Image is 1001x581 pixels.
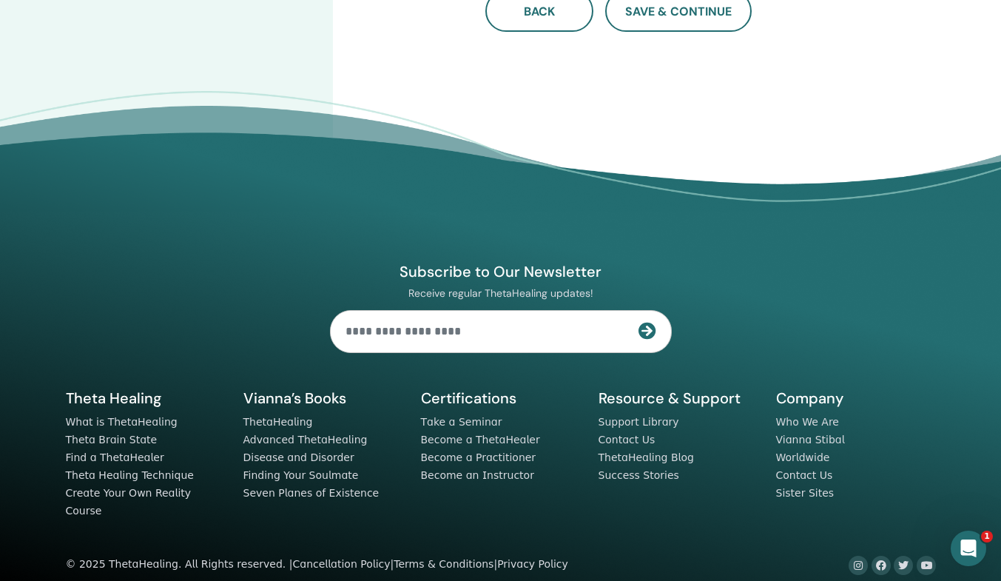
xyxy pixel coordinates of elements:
a: Cancellation Policy [292,558,390,570]
a: Become a Practitioner [421,451,536,463]
a: Contact Us [599,434,655,446]
h5: Certifications [421,389,581,408]
h5: Theta Healing [66,389,226,408]
a: Find a ThetaHealer [66,451,164,463]
span: Save & Continue [625,4,732,19]
a: Support Library [599,416,679,428]
a: Advanced ThetaHealing [243,434,368,446]
a: Contact Us [776,469,833,481]
a: What is ThetaHealing [66,416,178,428]
a: Theta Brain State [66,434,158,446]
a: Seven Planes of Existence [243,487,380,499]
p: Receive regular ThetaHealing updates! [330,286,672,300]
a: Finding Your Soulmate [243,469,359,481]
a: Privacy Policy [497,558,568,570]
a: Theta Healing Technique [66,469,194,481]
a: Create Your Own Reality Course [66,487,192,517]
a: ThetaHealing [243,416,313,428]
a: Success Stories [599,469,679,481]
h5: Vianna’s Books [243,389,403,408]
span: 1 [981,531,993,543]
a: Vianna Stibal [776,434,845,446]
a: Who We Are [776,416,839,428]
a: Disease and Disorder [243,451,354,463]
h5: Company [776,389,936,408]
div: © 2025 ThetaHealing. All Rights reserved. | | | [66,556,568,574]
h5: Resource & Support [599,389,758,408]
a: ThetaHealing Blog [599,451,694,463]
a: Become an Instructor [421,469,534,481]
a: Sister Sites [776,487,835,499]
span: Back [524,4,555,19]
iframe: Intercom live chat [951,531,986,566]
h4: Subscribe to Our Newsletter [330,262,672,281]
a: Worldwide [776,451,830,463]
a: Terms & Conditions [394,558,493,570]
a: Become a ThetaHealer [421,434,540,446]
a: Take a Seminar [421,416,502,428]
